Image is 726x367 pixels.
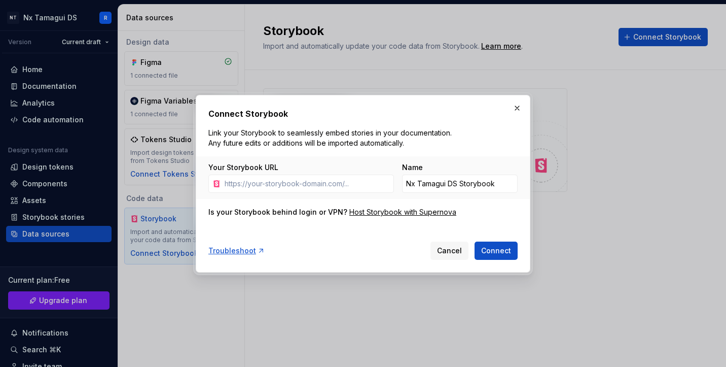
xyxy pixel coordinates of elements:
input: Custom Storybook Name [402,175,518,193]
label: Your Storybook URL [208,162,278,173]
button: Connect [475,242,518,260]
input: https://your-storybook-domain.com/... [221,175,394,193]
div: Is your Storybook behind login or VPN? [208,207,347,217]
button: Cancel [430,242,468,260]
span: Cancel [437,246,462,256]
label: Name [402,162,423,173]
a: Host Storybook with Supernova [349,207,456,217]
a: Troubleshoot [208,246,265,256]
span: Connect [481,246,511,256]
h2: Connect Storybook [208,108,518,120]
p: Link your Storybook to seamlessly embed stories in your documentation. Any future edits or additi... [208,128,456,148]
